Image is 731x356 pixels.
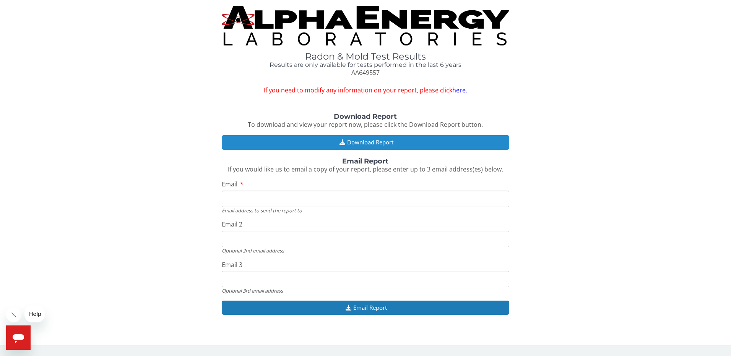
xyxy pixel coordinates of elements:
button: Email Report [222,301,510,315]
div: Email address to send the report to [222,207,510,214]
iframe: Button to launch messaging window [6,325,31,350]
span: If you would like us to email a copy of your report, please enter up to 3 email address(es) below. [228,165,503,173]
a: here. [452,86,467,94]
span: If you need to modify any information on your report, please click [222,86,510,95]
img: TightCrop.jpg [222,6,510,45]
span: Email [222,180,237,188]
strong: Download Report [334,112,397,121]
h4: Results are only available for tests performed in the last 6 years [222,61,510,68]
span: AA649557 [351,68,380,77]
span: To download and view your report now, please click the Download Report button. [248,120,483,129]
div: Optional 3rd email address [222,287,510,294]
strong: Email Report [342,157,388,165]
span: Email 3 [222,261,242,269]
div: Optional 2nd email address [222,247,510,254]
button: Download Report [222,135,510,149]
iframe: Message from company [24,306,45,322]
h1: Radon & Mold Test Results [222,52,510,61]
iframe: Close message [6,307,21,322]
span: Email 2 [222,220,242,228]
